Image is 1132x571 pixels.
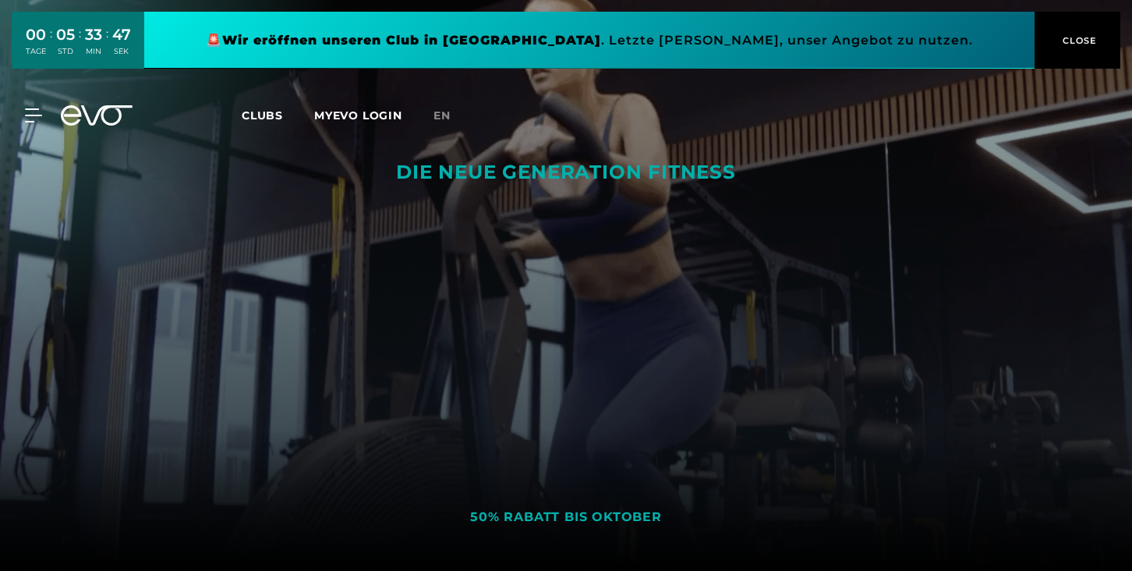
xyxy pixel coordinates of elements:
div: : [106,25,108,66]
div: STD [56,46,75,57]
div: 00 [26,23,46,46]
div: 50% RABATT BIS OKTOBER [470,509,662,526]
div: 47 [112,23,131,46]
div: : [79,25,81,66]
div: TAGE [26,46,46,57]
div: MIN [85,46,102,57]
a: Clubs [242,108,314,122]
div: SEK [112,46,131,57]
div: 33 [85,23,102,46]
a: MYEVO LOGIN [314,108,402,122]
div: : [50,25,52,66]
span: CLOSE [1059,34,1097,48]
a: en [433,107,469,125]
span: en [433,108,451,122]
div: 05 [56,23,75,46]
button: CLOSE [1035,12,1120,69]
span: Clubs [242,108,283,122]
div: DIE NEUE GENERATION FITNESS [298,160,834,185]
